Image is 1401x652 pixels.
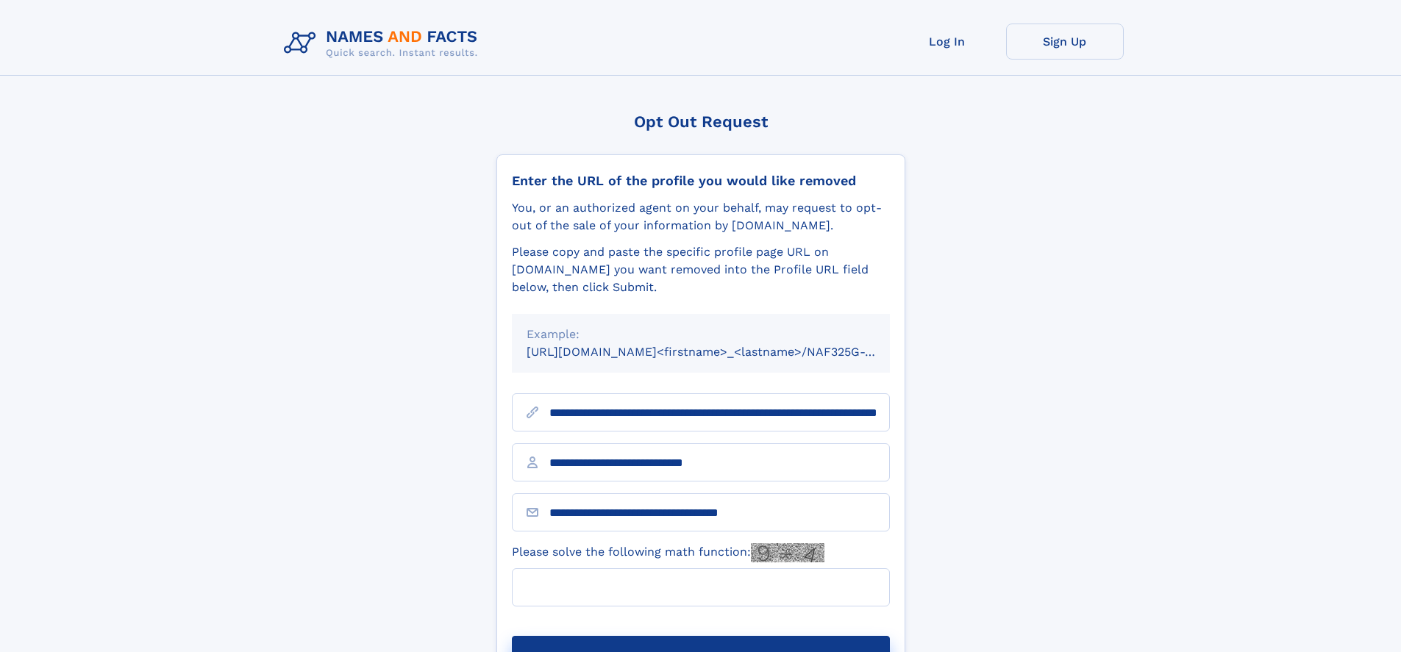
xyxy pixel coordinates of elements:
div: Opt Out Request [496,112,905,131]
div: Enter the URL of the profile you would like removed [512,173,890,189]
a: Sign Up [1006,24,1124,60]
div: Example: [527,326,875,343]
div: You, or an authorized agent on your behalf, may request to opt-out of the sale of your informatio... [512,199,890,234]
a: Log In [888,24,1006,60]
div: Please copy and paste the specific profile page URL on [DOMAIN_NAME] you want removed into the Pr... [512,243,890,296]
label: Please solve the following math function: [512,543,824,562]
small: [URL][DOMAIN_NAME]<firstname>_<lastname>/NAF325G-xxxxxxxx [527,345,918,359]
img: Logo Names and Facts [278,24,490,63]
